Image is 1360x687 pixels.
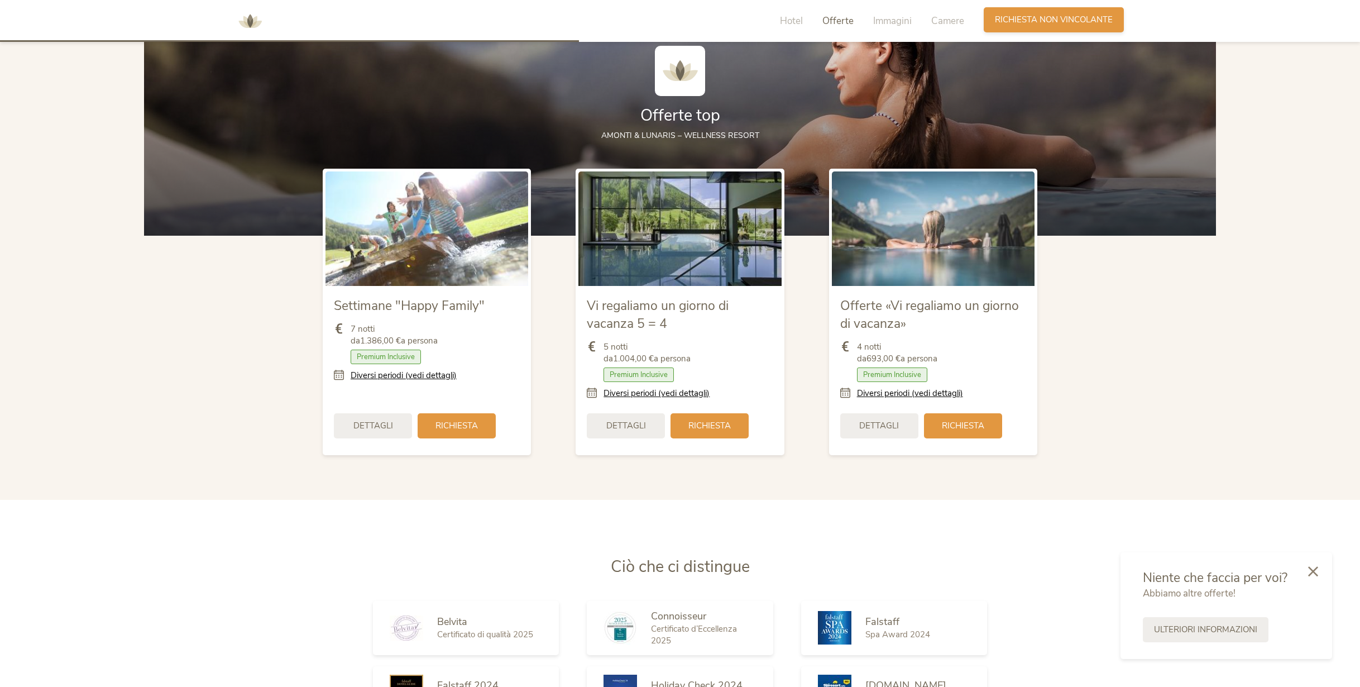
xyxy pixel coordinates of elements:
span: 4 notti da a persona [857,341,937,365]
span: Premium Inclusive [604,368,674,382]
span: Richiesta [435,420,478,432]
span: Offerte «Vi regaliamo un giorno di vacanza» [840,297,1019,332]
a: Ulteriori informazioni [1143,617,1268,642]
span: Premium Inclusive [351,350,421,364]
b: 693,00 € [866,353,901,364]
span: Hotel [780,15,803,27]
a: Diversi periodi (vedi dettagli) [351,370,457,381]
span: Certificato d’Eccellenza 2025 [651,623,737,646]
span: Offerte [822,15,854,27]
span: AMONTI & LUNARIS – wellness resort [601,130,759,141]
img: AMONTI & LUNARIS Wellnessresort [655,46,705,96]
b: 1.004,00 € [613,353,654,364]
span: Falstaff [865,615,899,628]
b: 1.386,00 € [360,335,401,346]
span: Camere [931,15,964,27]
span: Vi regaliamo un giorno di vacanza 5 = 4 [587,297,729,332]
a: Diversi periodi (vedi dettagli) [857,388,963,399]
img: Connoisseur [604,611,637,645]
span: Premium Inclusive [857,368,927,382]
span: 7 notti da a persona [351,323,438,347]
span: Dettagli [606,420,646,432]
a: Diversi periodi (vedi dettagli) [604,388,710,399]
span: Belvita [437,615,467,628]
img: Falstaff [818,611,851,645]
span: Ulteriori informazioni [1154,624,1257,636]
span: Richiesta non vincolante [995,14,1113,26]
img: Settimane "Happy Family" [325,171,528,285]
span: Richiesta [942,420,984,432]
span: Abbiamo altre offerte! [1143,587,1236,600]
span: Richiesta [688,420,731,432]
span: Dettagli [859,420,899,432]
span: Connoisseur [651,609,706,623]
span: Immagini [873,15,912,27]
span: Certificato di qualità 2025 [437,629,533,640]
span: Settimane "Happy Family" [334,297,485,314]
span: Dettagli [353,420,393,432]
img: Vi regaliamo un giorno di vacanza 5 = 4 [578,171,781,285]
img: Belvita [390,616,423,641]
span: Ciò che ci distingue [611,556,750,578]
span: Offerte top [640,104,720,126]
span: Spa Award 2024 [865,629,930,640]
a: AMONTI & LUNARIS Wellnessresort [233,17,267,25]
img: AMONTI & LUNARIS Wellnessresort [233,4,267,38]
span: 5 notti da a persona [604,341,691,365]
img: Offerte «Vi regaliamo un giorno di vacanza» [832,171,1035,285]
span: Niente che faccia per voi? [1143,569,1287,586]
